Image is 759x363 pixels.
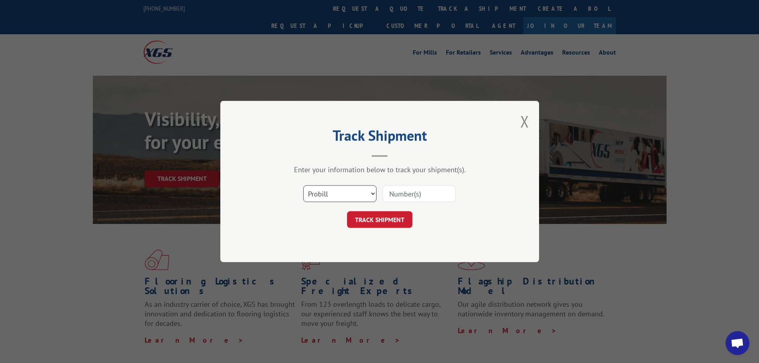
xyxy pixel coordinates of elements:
div: Enter your information below to track your shipment(s). [260,165,499,174]
button: Close modal [520,111,529,132]
input: Number(s) [382,185,456,202]
button: TRACK SHIPMENT [347,211,412,228]
div: Open chat [726,331,749,355]
h2: Track Shipment [260,130,499,145]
